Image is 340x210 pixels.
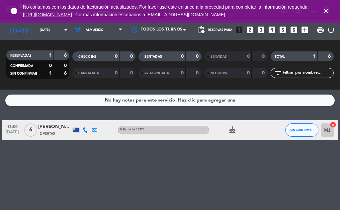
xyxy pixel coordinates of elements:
[64,53,68,58] strong: 6
[40,131,55,136] span: 2 Visitas
[282,69,333,77] input: Filtrar por nombre...
[330,121,336,128] i: cancel
[208,28,232,32] span: Reservas para
[64,71,68,76] strong: 6
[23,4,309,17] span: No contamos con los datos de facturación actualizados. Por favor use este enlance a la brevedad p...
[316,26,324,34] span: print
[5,23,37,36] i: [DATE]
[10,7,18,15] i: error
[257,26,265,34] i: looks_3
[78,55,97,58] span: CHECK INS
[275,55,285,58] span: TOTAL
[72,12,225,17] a: . Por más información escríbanos a [EMAIL_ADDRESS][DOMAIN_NAME]
[86,28,104,32] span: Almuerzo
[105,97,235,104] div: No hay notas para este servicio. Haz clic para agregar una
[38,123,71,131] div: [PERSON_NAME]
[313,54,316,59] strong: 1
[181,71,184,75] strong: 0
[197,26,205,34] span: pending_actions
[115,54,118,59] strong: 0
[64,63,68,68] strong: 0
[196,54,200,59] strong: 0
[120,128,144,131] span: MENÚ A LA CARTA
[10,64,33,68] span: CONFIRMADA
[23,12,72,17] a: [URL][DOMAIN_NAME]
[328,54,332,59] strong: 6
[115,71,118,75] strong: 0
[268,26,276,34] i: looks_4
[262,71,266,75] strong: 0
[10,54,32,57] span: RESERVADAS
[144,72,169,75] span: RE AGENDADA
[262,54,266,59] strong: 0
[274,69,282,77] i: filter_list
[49,53,52,58] strong: 1
[279,26,287,34] i: looks_5
[211,72,227,75] span: NO SHOW
[130,71,134,75] strong: 0
[211,55,227,58] span: SERVIDAS
[290,128,313,132] span: SIN CONFIRMAR
[228,126,236,134] i: cake
[130,54,134,59] strong: 0
[144,55,162,58] span: SENTADAS
[322,7,330,15] i: close
[181,54,184,59] strong: 0
[247,71,250,75] strong: 0
[10,72,37,75] span: SIN CONFIRMAR
[247,54,250,59] strong: 0
[49,71,52,76] strong: 1
[62,26,70,34] i: arrow_drop_down
[300,26,309,34] i: add_box
[4,130,21,138] span: [DATE]
[290,26,298,34] i: looks_6
[285,123,318,137] button: SIN CONFIRMAR
[327,26,335,34] i: power_settings_new
[4,122,21,130] span: 13:00
[246,26,254,34] i: looks_two
[196,71,200,75] strong: 0
[24,123,37,137] span: 6
[327,20,335,40] div: LOG OUT
[235,26,243,34] i: looks_one
[49,63,52,68] strong: 0
[78,72,99,75] span: CANCELADA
